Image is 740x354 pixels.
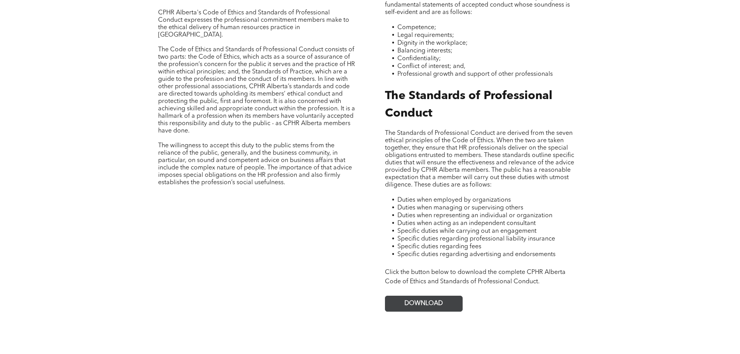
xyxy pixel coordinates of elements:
[397,236,555,242] span: Specific duties regarding professional liability insurance
[385,90,552,119] span: The Standards of Professional Conduct
[397,71,553,77] span: Professional growth and support of other professionals
[397,32,454,38] span: Legal requirements;
[158,143,352,186] span: The willingness to accept this duty to the public stems from the reliance of the public, generall...
[397,213,552,219] span: Duties when representing an individual or organization
[397,24,436,31] span: Competence;
[397,220,536,227] span: Duties when acting as an independent consultant
[404,300,443,307] span: DOWNLOAD
[158,47,355,134] span: The Code of Ethics and Standards of Professional Conduct consists of two parts: the Code of Ethic...
[397,197,511,203] span: Duties when employed by organizations
[158,10,349,38] span: CPHR Alberta's Code of Ethics and Standards of Professional Conduct expresses the professional co...
[397,205,523,211] span: Duties when managing or supervising others
[397,40,468,46] span: Dignity in the workplace;
[397,244,481,250] span: Specific duties regarding fees
[397,228,536,234] span: Specific duties while carrying out an engagement
[385,269,566,285] span: Click the button below to download the complete CPHR Alberta Code of Ethics and Standards of Prof...
[397,251,555,258] span: Specific duties regarding advertising and endorsements
[385,130,574,188] span: The Standards of Professional Conduct are derived from the seven ethical principles of the Code o...
[397,63,465,70] span: Conflict of interest; and,
[385,296,463,312] a: DOWNLOAD
[397,56,441,62] span: Confidentiality;
[397,48,453,54] span: Balancing interests;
